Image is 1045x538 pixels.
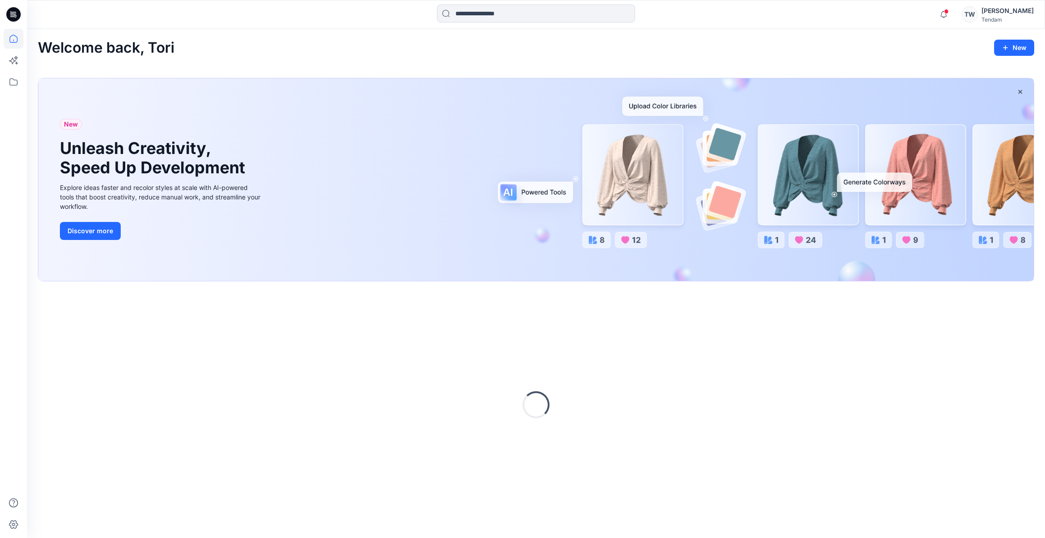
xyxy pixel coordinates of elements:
[60,222,263,240] a: Discover more
[60,139,249,177] h1: Unleash Creativity, Speed Up Development
[38,40,174,56] h2: Welcome back, Tori
[64,119,78,130] span: New
[60,183,263,211] div: Explore ideas faster and recolor styles at scale with AI-powered tools that boost creativity, red...
[60,222,121,240] button: Discover more
[981,16,1034,23] div: Tendam
[994,40,1034,56] button: New
[981,5,1034,16] div: [PERSON_NAME]
[962,6,978,23] div: TW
